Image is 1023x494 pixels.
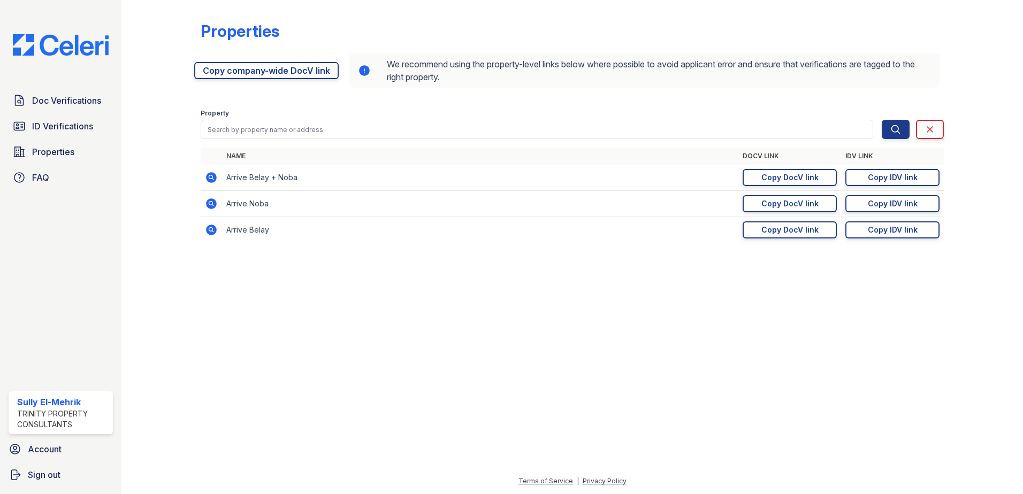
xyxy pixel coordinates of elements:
span: FAQ [32,171,49,184]
div: | [577,477,579,485]
span: Account [28,443,62,456]
div: We recommend using the property-level links below where possible to avoid applicant error and ens... [349,53,940,88]
a: Terms of Service [518,477,573,485]
th: IDV Link [841,148,944,165]
span: Doc Verifications [32,94,101,107]
a: Copy DocV link [743,221,837,238]
a: Copy DocV link [743,169,837,186]
span: Properties [32,145,74,158]
td: Arrive Belay + Noba [222,165,738,191]
div: Properties [201,21,279,41]
input: Search by property name or address [201,120,873,139]
label: Property [201,109,229,118]
div: Copy DocV link [761,225,819,235]
div: Trinity Property Consultants [17,408,109,430]
a: Copy DocV link [743,195,837,212]
a: Doc Verifications [9,90,113,111]
div: Copy IDV link [868,225,918,235]
a: Privacy Policy [583,477,627,485]
td: Arrive Belay [222,217,738,243]
div: Copy IDV link [868,172,918,183]
a: FAQ [9,167,113,188]
th: Name [222,148,738,165]
div: Copy IDV link [868,198,918,209]
a: Copy IDV link [845,221,940,238]
td: Arrive Noba [222,191,738,217]
a: Copy IDV link [845,169,940,186]
div: Copy DocV link [761,198,819,209]
a: Sign out [4,464,117,485]
th: DocV Link [738,148,841,165]
a: Copy company-wide DocV link [194,62,339,79]
a: Account [4,438,117,460]
span: ID Verifications [32,120,93,133]
span: Sign out [28,468,60,481]
a: Properties [9,141,113,163]
div: Copy DocV link [761,172,819,183]
a: Copy IDV link [845,195,940,212]
a: ID Verifications [9,115,113,137]
div: Sully El-Mehrik [17,396,109,408]
img: CE_Logo_Blue-a8612792a0a2168367f1c8372b55b34899dd931a85d93a1a3d3e32e68fde9ad4.png [4,34,117,56]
